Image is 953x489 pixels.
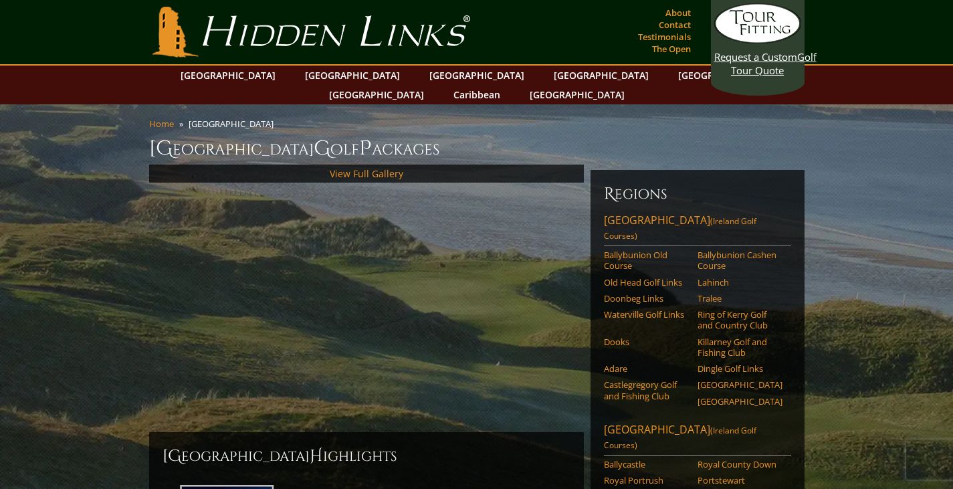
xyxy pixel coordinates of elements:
[423,66,531,85] a: [GEOGRAPHIC_DATA]
[698,293,782,304] a: Tralee
[698,363,782,374] a: Dingle Golf Links
[604,215,756,241] span: (Ireland Golf Courses)
[604,293,689,304] a: Doonbeg Links
[714,3,801,77] a: Request a CustomGolf Tour Quote
[604,183,791,205] h6: Regions
[698,379,782,390] a: [GEOGRAPHIC_DATA]
[447,85,507,104] a: Caribbean
[604,213,791,246] a: [GEOGRAPHIC_DATA](Ireland Golf Courses)
[698,336,782,359] a: Killarney Golf and Fishing Club
[604,363,689,374] a: Adare
[547,66,655,85] a: [GEOGRAPHIC_DATA]
[604,475,689,486] a: Royal Portrush
[604,422,791,456] a: [GEOGRAPHIC_DATA](Ireland Golf Courses)
[604,250,689,272] a: Ballybunion Old Course
[604,379,689,401] a: Castlegregory Golf and Fishing Club
[655,15,694,34] a: Contact
[149,118,174,130] a: Home
[359,135,372,162] span: P
[635,27,694,46] a: Testimonials
[671,66,780,85] a: [GEOGRAPHIC_DATA]
[714,50,797,64] span: Request a Custom
[330,167,403,180] a: View Full Gallery
[149,135,805,162] h1: [GEOGRAPHIC_DATA] olf ackages
[189,118,279,130] li: [GEOGRAPHIC_DATA]
[604,425,756,451] span: (Ireland Golf Courses)
[174,66,282,85] a: [GEOGRAPHIC_DATA]
[662,3,694,22] a: About
[604,309,689,320] a: Waterville Golf Links
[649,39,694,58] a: The Open
[163,446,570,467] h2: [GEOGRAPHIC_DATA] ighlights
[698,250,782,272] a: Ballybunion Cashen Course
[698,475,782,486] a: Portstewart
[698,309,782,331] a: Ring of Kerry Golf and Country Club
[604,459,689,470] a: Ballycastle
[604,336,689,347] a: Dooks
[314,135,330,162] span: G
[698,396,782,407] a: [GEOGRAPHIC_DATA]
[604,277,689,288] a: Old Head Golf Links
[523,85,631,104] a: [GEOGRAPHIC_DATA]
[322,85,431,104] a: [GEOGRAPHIC_DATA]
[310,446,323,467] span: H
[298,66,407,85] a: [GEOGRAPHIC_DATA]
[698,459,782,470] a: Royal County Down
[698,277,782,288] a: Lahinch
